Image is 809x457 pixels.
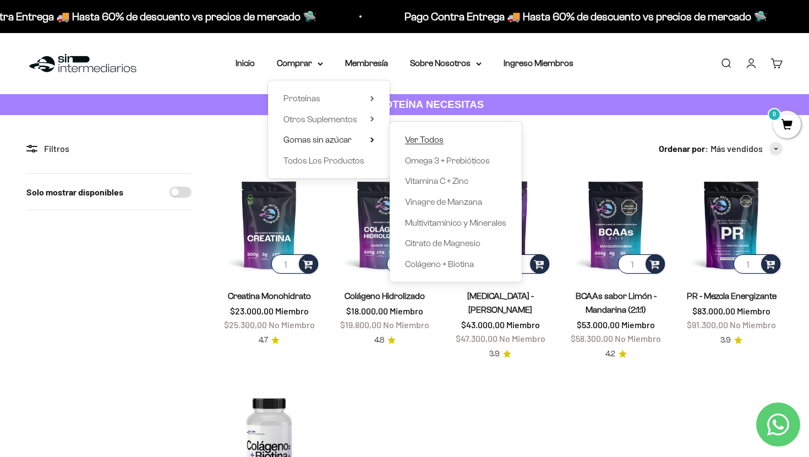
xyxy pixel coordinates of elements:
span: Miembro [275,306,309,316]
span: $53.000,00 [577,319,620,330]
span: 3.9 [489,348,500,360]
span: No Miembro [269,319,315,330]
span: $23.000,00 [230,306,274,316]
span: Más vendidos [710,142,763,156]
span: Gomas sin azúcar [283,135,352,144]
span: Multivitamínico y Minerales [405,218,506,227]
strong: CUANTA PROTEÍNA NECESITAS [325,99,484,110]
summary: Proteínas [283,91,374,106]
span: 3.9 [720,334,731,346]
div: Filtros [26,142,192,156]
a: 4.74.7 de 5.0 estrellas [259,334,280,346]
summary: Otros Suplementos [283,112,374,127]
summary: Sobre Nosotros [410,56,482,70]
a: Inicio [236,58,255,68]
summary: Gomas sin azúcar [283,133,374,147]
span: Miembro [621,319,655,330]
span: Otros Suplementos [283,115,357,124]
mark: 0 [768,108,781,121]
a: Ingreso Miembros [504,58,573,68]
summary: Comprar [277,56,323,70]
span: $43.000,00 [461,319,505,330]
a: 3.93.9 de 5.0 estrellas [489,348,511,360]
span: $83.000,00 [692,306,735,316]
span: Vitamina C + Zinc [405,176,468,186]
a: Vitamina C + Zinc [405,174,506,188]
span: No Miembro [499,333,545,344]
span: Ver Todos [405,135,444,144]
span: Ordenar por: [659,142,708,156]
span: $91.300,00 [687,319,728,330]
p: Pago Contra Entrega 🚚 Hasta 60% de descuento vs precios de mercado 🛸 [404,8,767,25]
span: Miembro [737,306,770,316]
a: 0 [773,119,801,132]
a: BCAAs sabor Limón - Mandarina (2:1:1) [576,291,657,314]
span: Vinagre de Manzana [405,197,482,206]
span: $58.300,00 [571,333,613,344]
span: No Miembro [615,333,661,344]
a: Membresía [345,58,388,68]
a: Creatina Monohidrato [228,291,311,301]
a: 4.24.2 de 5.0 estrellas [605,348,627,360]
label: Solo mostrar disponibles [26,185,123,199]
a: Vinagre de Manzana [405,195,506,209]
a: Colágeno Hidrolizado [345,291,425,301]
a: Colágeno + Biotina [405,257,506,271]
span: Omega 3 + Prebióticos [405,156,490,165]
span: $47.300,00 [456,333,498,344]
span: $25.300,00 [224,319,267,330]
a: 3.93.9 de 5.0 estrellas [720,334,742,346]
span: No Miembro [730,319,776,330]
a: Citrato de Magnesio [405,236,506,251]
a: PR - Mezcla Energizante [687,291,777,301]
span: No Miembro [383,319,429,330]
a: Omega 3 + Prebióticos [405,154,506,168]
a: 4.84.8 de 5.0 estrellas [374,334,396,346]
span: $19.800,00 [340,319,381,330]
a: Ver Todos [405,133,506,147]
span: Colágeno + Biotina [405,259,474,269]
a: [MEDICAL_DATA] - [PERSON_NAME] [467,291,534,314]
a: Multivitamínico y Minerales [405,216,506,230]
span: $18.000,00 [346,306,388,316]
span: 4.8 [374,334,384,346]
span: Miembro [506,319,540,330]
span: 4.7 [259,334,268,346]
button: Más vendidos [710,142,783,156]
span: Citrato de Magnesio [405,238,480,248]
span: Proteínas [283,94,320,103]
span: Miembro [390,306,423,316]
span: 4.2 [605,348,615,360]
span: Todos Los Productos [283,156,364,165]
a: Todos Los Productos [283,154,374,168]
